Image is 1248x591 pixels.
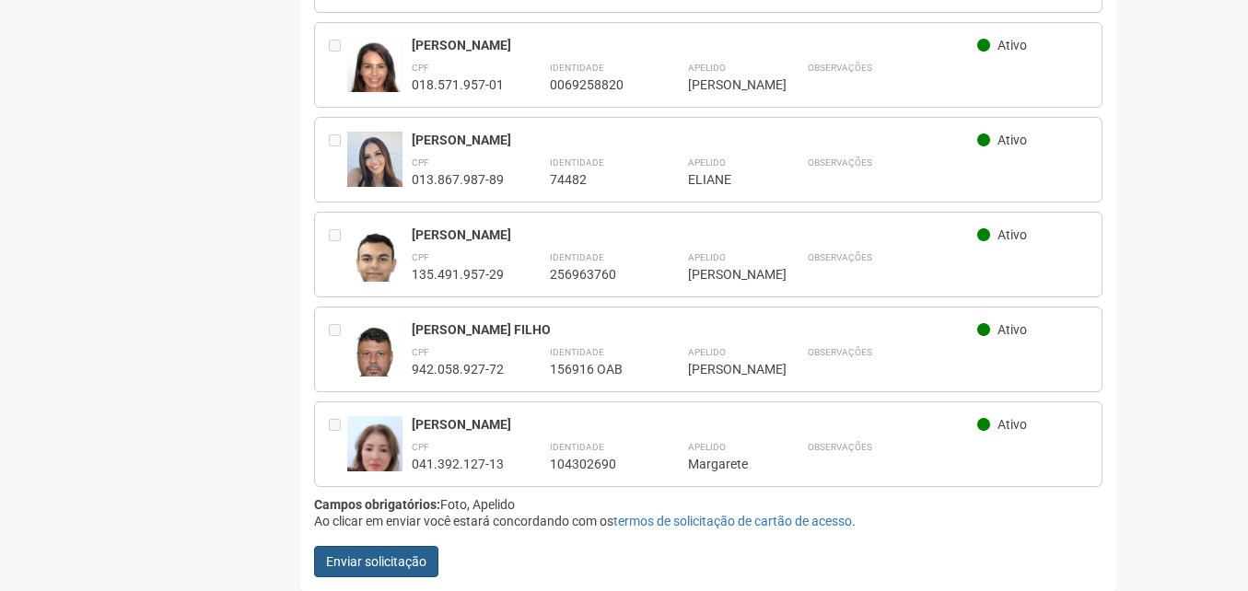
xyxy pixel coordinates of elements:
[412,171,504,188] div: 013.867.987-89
[808,347,872,357] strong: Observações
[808,252,872,262] strong: Observações
[688,361,762,377] div: [PERSON_NAME]
[412,416,978,433] div: [PERSON_NAME]
[329,226,347,283] div: Entre em contato com a Aministração para solicitar o cancelamento ou 2a via
[550,347,604,357] strong: Identidade
[997,227,1027,242] span: Ativo
[412,63,429,73] strong: CPF
[314,546,438,577] button: Enviar solicitação
[613,514,852,528] a: termos de solicitação de cartão de acesso
[688,76,762,93] div: [PERSON_NAME]
[808,157,872,168] strong: Observações
[412,76,504,93] div: 018.571.957-01
[329,321,347,377] div: Entre em contato com a Aministração para solicitar o cancelamento ou 2a via
[688,171,762,188] div: ELIANE
[412,361,504,377] div: 942.058.927-72
[688,456,762,472] div: Margarete
[808,63,872,73] strong: Observações
[997,417,1027,432] span: Ativo
[550,63,604,73] strong: Identidade
[688,252,726,262] strong: Apelido
[550,442,604,452] strong: Identidade
[550,171,642,188] div: 74482
[412,252,429,262] strong: CPF
[329,132,347,188] div: Entre em contato com a Aministração para solicitar o cancelamento ou 2a via
[688,442,726,452] strong: Apelido
[550,361,642,377] div: 156916 OAB
[412,442,429,452] strong: CPF
[412,266,504,283] div: 135.491.957-29
[412,226,978,243] div: [PERSON_NAME]
[314,513,1103,529] div: Ao clicar em enviar você estará concordando com os .
[550,76,642,93] div: 0069258820
[412,321,978,338] div: [PERSON_NAME] FILHO
[997,322,1027,337] span: Ativo
[412,157,429,168] strong: CPF
[412,37,978,53] div: [PERSON_NAME]
[412,347,429,357] strong: CPF
[688,63,726,73] strong: Apelido
[347,321,402,397] img: user.jpg
[997,133,1027,147] span: Ativo
[314,496,1103,513] div: Foto, Apelido
[688,266,762,283] div: [PERSON_NAME]
[997,38,1027,52] span: Ativo
[329,37,347,93] div: Entre em contato com a Aministração para solicitar o cancelamento ou 2a via
[329,416,347,472] div: Entre em contato com a Aministração para solicitar o cancelamento ou 2a via
[314,497,440,512] strong: Campos obrigatórios:
[688,157,726,168] strong: Apelido
[808,442,872,452] strong: Observações
[550,157,604,168] strong: Identidade
[412,456,504,472] div: 041.392.127-13
[347,416,402,494] img: user.jpg
[688,347,726,357] strong: Apelido
[550,252,604,262] strong: Identidade
[412,132,978,148] div: [PERSON_NAME]
[550,456,642,472] div: 104302690
[550,266,642,283] div: 256963760
[347,226,402,301] img: user.jpg
[347,37,402,111] img: user.jpg
[347,132,402,187] img: user.jpg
